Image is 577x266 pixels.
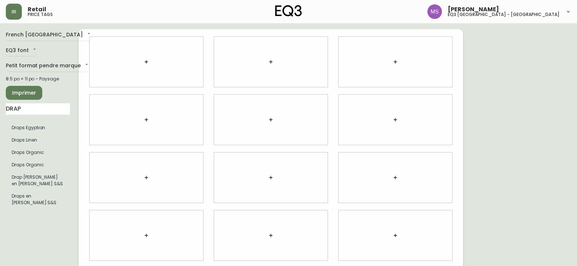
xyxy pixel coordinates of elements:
div: Petit format pendre marque [6,60,90,72]
span: Imprimer [12,88,36,98]
div: EQ3 font [6,45,37,57]
li: Draps Organic [6,146,70,159]
img: logo [275,5,302,17]
div: 8.5 po × 11 po – Paysage [6,76,70,82]
input: Recherche [6,103,70,115]
h5: eq3 [GEOGRAPHIC_DATA] - [GEOGRAPHIC_DATA] [448,12,560,17]
li: Petit format pendre marque [6,171,70,190]
span: Retail [28,7,46,12]
div: French [GEOGRAPHIC_DATA] [6,29,92,41]
span: [PERSON_NAME] [448,7,499,12]
li: Draps Organic [6,159,70,171]
li: Petit format pendre marque [6,190,70,209]
button: Imprimer [6,86,42,100]
li: Draps Linen [6,134,70,146]
li: Draps Egyptian [6,122,70,134]
img: 1b6e43211f6f3cc0b0729c9049b8e7af [427,4,442,19]
h5: price tags [28,12,53,17]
